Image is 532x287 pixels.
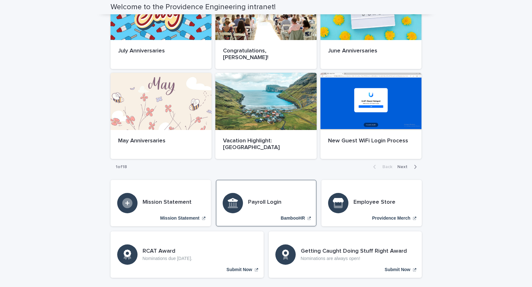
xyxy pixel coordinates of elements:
p: Mission Statement [160,215,199,221]
a: Mission Statement [111,180,211,226]
p: BambooHR [281,215,305,221]
a: New Guest WiFi Login Process [320,73,422,159]
p: Congratulations, [PERSON_NAME]! [223,48,309,61]
h2: Welcome to the Providence Engineering intranet! [111,3,276,12]
p: New Guest WiFi Login Process [328,138,414,145]
a: May Anniversaries [111,73,212,159]
h3: RCAT Award [143,248,192,255]
a: BambooHR [216,180,316,226]
p: Nominations are always open! [301,256,407,261]
p: May Anniversaries [118,138,204,145]
button: Next [395,164,422,170]
a: Submit Now [111,231,264,278]
a: Submit Now [269,231,422,278]
a: Providence Merch [321,180,422,226]
p: July Anniversaries [118,48,204,55]
h3: Getting Caught Doing Stuff Right Award [301,248,407,255]
button: Back [368,164,395,170]
a: Vacation Highlight: [GEOGRAPHIC_DATA] [215,73,317,159]
p: Vacation Highlight: [GEOGRAPHIC_DATA] [223,138,309,151]
p: 1 of 18 [111,159,132,175]
p: Nominations due [DATE]. [143,256,192,261]
p: June Anniversaries [328,48,414,55]
p: Submit Now [226,267,252,272]
h3: Payroll Login [248,199,281,206]
h3: Mission Statement [143,199,192,206]
span: Next [397,165,411,169]
h3: Employee Store [354,199,395,206]
span: Back [379,165,392,169]
p: Submit Now [385,267,410,272]
p: Providence Merch [372,215,410,221]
